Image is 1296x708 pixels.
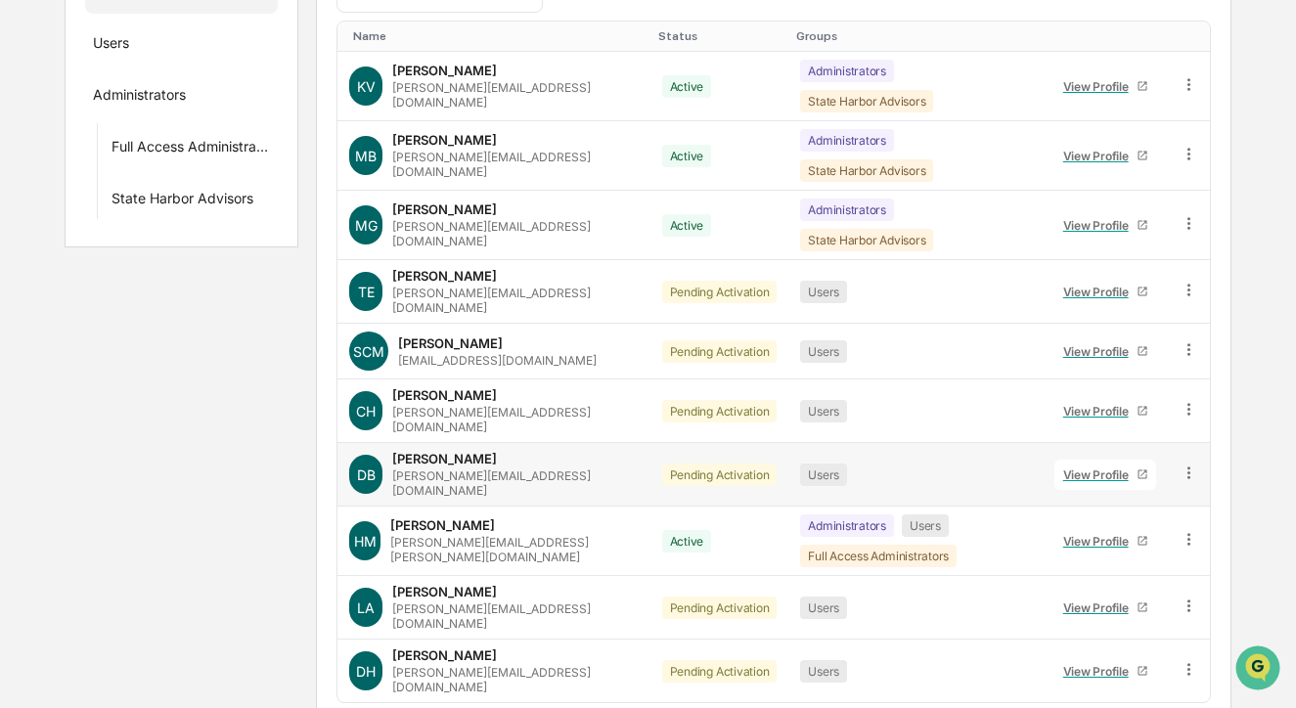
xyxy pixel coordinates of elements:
[392,219,639,248] div: [PERSON_NAME][EMAIL_ADDRESS][DOMAIN_NAME]
[1054,210,1156,241] a: View Profile
[392,665,639,694] div: [PERSON_NAME][EMAIL_ADDRESS][DOMAIN_NAME]
[662,214,712,237] div: Active
[12,239,134,274] a: 🖐️Preclearance
[662,660,778,683] div: Pending Activation
[392,405,639,434] div: [PERSON_NAME][EMAIL_ADDRESS][DOMAIN_NAME]
[1054,141,1156,171] a: View Profile
[800,464,847,486] div: Users
[662,75,712,98] div: Active
[392,268,497,284] div: [PERSON_NAME]
[800,340,847,363] div: Users
[392,584,497,599] div: [PERSON_NAME]
[1054,460,1156,490] a: View Profile
[1050,29,1160,43] div: Toggle SortBy
[398,335,503,351] div: [PERSON_NAME]
[20,248,35,264] div: 🖐️
[1184,29,1202,43] div: Toggle SortBy
[800,199,894,221] div: Administrators
[1063,600,1137,615] div: View Profile
[355,148,377,164] span: MB
[357,78,376,95] span: KV
[796,29,1035,43] div: Toggle SortBy
[662,340,778,363] div: Pending Activation
[356,403,376,420] span: CH
[800,90,933,112] div: State Harbor Advisors
[161,246,243,266] span: Attestations
[357,599,375,616] span: LA
[392,647,497,663] div: [PERSON_NAME]
[138,331,237,346] a: Powered byPylon
[20,286,35,301] div: 🔎
[354,533,377,550] span: HM
[1063,149,1137,163] div: View Profile
[20,41,356,72] p: How can we help?
[1054,277,1156,307] a: View Profile
[662,145,712,167] div: Active
[390,535,638,564] div: [PERSON_NAME][EMAIL_ADDRESS][PERSON_NAME][DOMAIN_NAME]
[67,169,247,185] div: We're available if you need us!
[67,150,321,169] div: Start new chat
[800,60,894,82] div: Administrators
[353,29,642,43] div: Toggle SortBy
[902,514,949,537] div: Users
[800,400,847,422] div: Users
[195,332,237,346] span: Pylon
[358,284,375,300] span: TE
[20,150,55,185] img: 1746055101610-c473b297-6a78-478c-a979-82029cc54cd1
[390,517,495,533] div: [PERSON_NAME]
[356,663,376,680] span: DH
[662,530,712,553] div: Active
[142,248,157,264] div: 🗄️
[662,597,778,619] div: Pending Activation
[800,281,847,303] div: Users
[1063,404,1137,419] div: View Profile
[1063,664,1137,679] div: View Profile
[134,239,250,274] a: 🗄️Attestations
[662,464,778,486] div: Pending Activation
[392,150,639,179] div: [PERSON_NAME][EMAIL_ADDRESS][DOMAIN_NAME]
[39,246,126,266] span: Preclearance
[1233,643,1286,696] iframe: Open customer support
[392,451,497,466] div: [PERSON_NAME]
[112,138,270,161] div: Full Access Administrators
[93,34,129,58] div: Users
[392,132,497,148] div: [PERSON_NAME]
[662,400,778,422] div: Pending Activation
[1063,218,1137,233] div: View Profile
[392,201,497,217] div: [PERSON_NAME]
[333,155,356,179] button: Start new chat
[800,159,933,182] div: State Harbor Advisors
[355,217,378,234] span: MG
[1054,656,1156,686] a: View Profile
[1054,71,1156,102] a: View Profile
[1063,534,1137,549] div: View Profile
[392,601,639,631] div: [PERSON_NAME][EMAIL_ADDRESS][DOMAIN_NAME]
[39,284,123,303] span: Data Lookup
[392,63,497,78] div: [PERSON_NAME]
[12,276,131,311] a: 🔎Data Lookup
[800,514,894,537] div: Administrators
[800,229,933,251] div: State Harbor Advisors
[662,281,778,303] div: Pending Activation
[1054,593,1156,623] a: View Profile
[392,387,497,403] div: [PERSON_NAME]
[800,129,894,152] div: Administrators
[1063,79,1137,94] div: View Profile
[1054,396,1156,426] a: View Profile
[1054,526,1156,556] a: View Profile
[800,597,847,619] div: Users
[392,80,639,110] div: [PERSON_NAME][EMAIL_ADDRESS][DOMAIN_NAME]
[353,343,384,360] span: SCM
[357,466,376,483] span: DB
[392,286,639,315] div: [PERSON_NAME][EMAIL_ADDRESS][DOMAIN_NAME]
[112,190,253,213] div: State Harbor Advisors
[398,353,597,368] div: [EMAIL_ADDRESS][DOMAIN_NAME]
[93,86,186,110] div: Administrators
[1063,285,1137,299] div: View Profile
[658,29,782,43] div: Toggle SortBy
[800,545,957,567] div: Full Access Administrators
[1054,336,1156,367] a: View Profile
[1063,467,1137,482] div: View Profile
